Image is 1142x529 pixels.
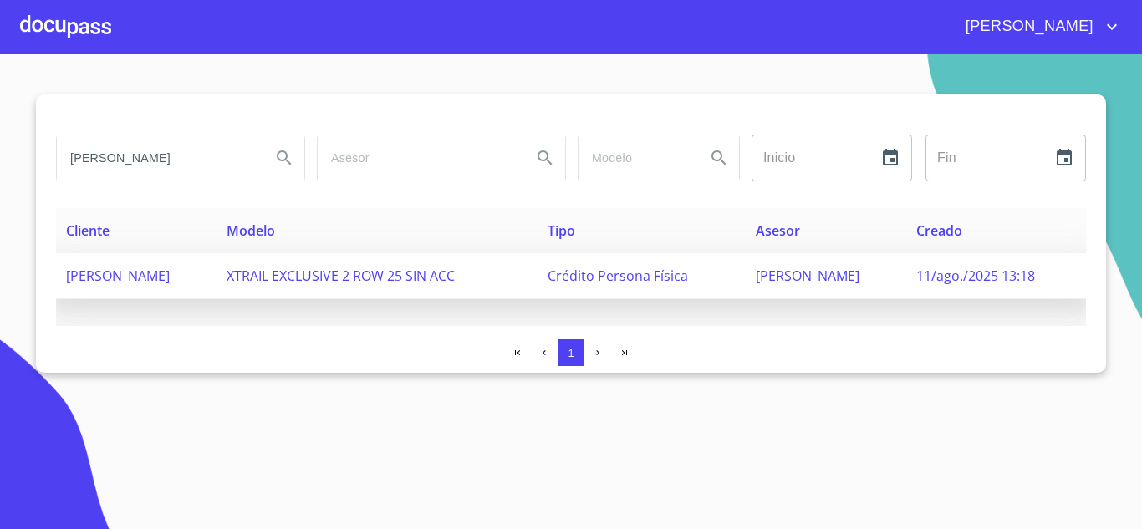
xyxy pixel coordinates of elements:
[916,221,962,240] span: Creado
[525,138,565,178] button: Search
[227,221,275,240] span: Modelo
[548,221,575,240] span: Tipo
[579,135,692,181] input: search
[57,135,257,181] input: search
[548,267,688,285] span: Crédito Persona Física
[264,138,304,178] button: Search
[568,347,574,359] span: 1
[699,138,739,178] button: Search
[916,267,1035,285] span: 11/ago./2025 13:18
[318,135,518,181] input: search
[227,267,455,285] span: XTRAIL EXCLUSIVE 2 ROW 25 SIN ACC
[756,267,859,285] span: [PERSON_NAME]
[558,339,584,366] button: 1
[66,267,170,285] span: [PERSON_NAME]
[66,221,110,240] span: Cliente
[756,221,800,240] span: Asesor
[953,13,1122,40] button: account of current user
[953,13,1102,40] span: [PERSON_NAME]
